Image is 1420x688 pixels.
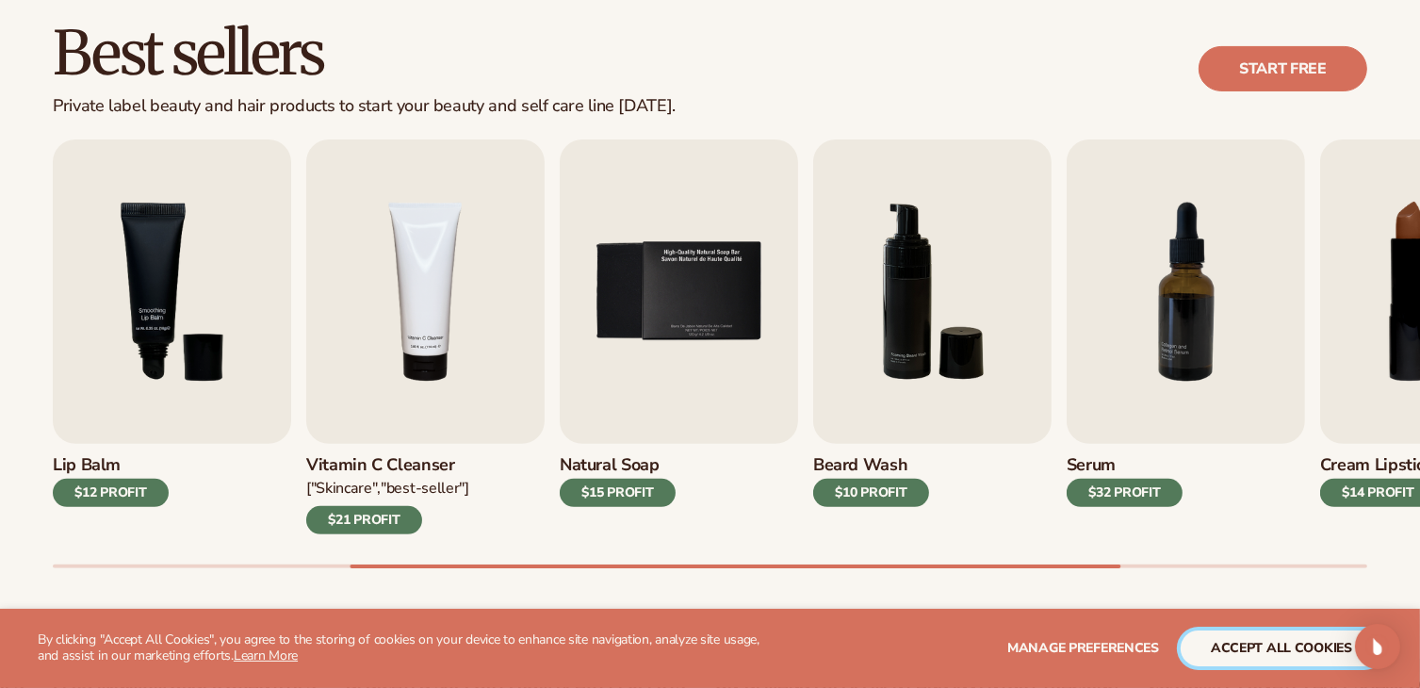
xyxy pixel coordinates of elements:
a: 7 / 9 [1067,139,1305,534]
h3: Serum [1067,455,1183,476]
button: Manage preferences [1007,631,1159,666]
div: $15 PROFIT [560,479,676,507]
span: Manage preferences [1007,639,1159,657]
h3: Beard Wash [813,455,929,476]
a: Start free [1199,46,1367,91]
a: 4 / 9 [306,139,545,534]
a: Learn More [234,647,298,664]
div: $32 PROFIT [1067,479,1183,507]
a: 5 / 9 [560,139,798,534]
div: ["Skincare","Best-seller"] [306,479,469,499]
h3: Lip Balm [53,455,169,476]
div: Private label beauty and hair products to start your beauty and self care line [DATE]. [53,96,676,117]
a: 3 / 9 [53,139,291,534]
a: 6 / 9 [813,139,1052,534]
button: accept all cookies [1181,631,1382,666]
h2: Best sellers [53,22,676,85]
div: $12 PROFIT [53,479,169,507]
h3: Vitamin C Cleanser [306,455,469,476]
h3: Natural Soap [560,455,676,476]
div: $21 PROFIT [306,506,422,534]
div: Open Intercom Messenger [1355,624,1400,669]
div: $10 PROFIT [813,479,929,507]
p: By clicking "Accept All Cookies", you agree to the storing of cookies on your device to enhance s... [38,632,769,664]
